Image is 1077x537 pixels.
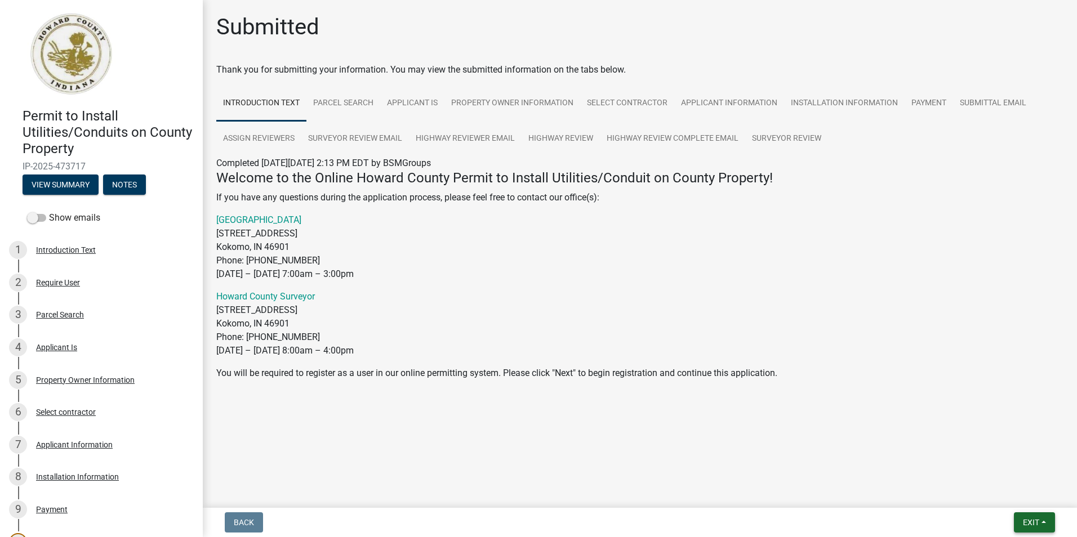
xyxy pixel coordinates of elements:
[36,311,84,319] div: Parcel Search
[9,371,27,389] div: 5
[444,86,580,122] a: Property Owner Information
[380,86,444,122] a: Applicant Is
[216,14,319,41] h1: Submitted
[9,306,27,324] div: 3
[216,63,1063,77] div: Thank you for submitting your information. You may view the submitted information on the tabs below.
[216,290,1063,357] p: [STREET_ADDRESS] Kokomo, IN 46901 Phone: [PHONE_NUMBER] [DATE] – [DATE] 8:00am – 4:00pm
[103,174,146,195] button: Notes
[905,86,953,122] a: Payment
[1023,518,1039,527] span: Exit
[225,512,263,532] button: Back
[9,436,27,454] div: 7
[36,376,135,384] div: Property Owner Information
[522,121,600,157] a: Highway Review
[306,86,380,122] a: Parcel Search
[216,158,431,168] span: Completed [DATE][DATE] 2:13 PM EDT by BSMGroups
[216,291,315,302] a: Howard County Surveyor
[23,108,194,156] h4: Permit to Install Utilities/Conduits on County Property
[36,408,96,416] div: Select contractor
[23,174,99,195] button: View Summary
[23,181,99,190] wm-modal-confirm: Summary
[216,170,1063,186] h4: Welcome to the Online Howard County Permit to Install Utilities/Conduit on County Property!
[9,274,27,292] div: 2
[580,86,674,122] a: Select contractor
[9,241,27,259] div: 1
[745,121,828,157] a: Surveyor Review
[216,214,301,225] a: [GEOGRAPHIC_DATA]
[36,279,80,287] div: Require User
[23,12,119,96] img: Howard County, Indiana
[36,441,113,449] div: Applicant Information
[600,121,745,157] a: Highway Review Complete Email
[103,181,146,190] wm-modal-confirm: Notes
[36,473,119,481] div: Installation Information
[36,246,96,254] div: Introduction Text
[216,86,306,122] a: Introduction Text
[23,161,180,172] span: IP-2025-473717
[674,86,784,122] a: Applicant Information
[27,211,100,225] label: Show emails
[1014,512,1055,532] button: Exit
[234,518,254,527] span: Back
[36,505,68,513] div: Payment
[216,191,1063,204] p: If you have any questions during the application process, please feel free to contact our office(s):
[9,468,27,486] div: 8
[409,121,522,157] a: Highway Reviewer Email
[953,86,1033,122] a: Submittal Email
[9,338,27,356] div: 4
[9,500,27,518] div: 9
[216,366,1063,380] p: You will be required to register as a user in our online permitting system. Please click "Next" t...
[301,121,409,157] a: Surveyor Review Email
[216,121,301,157] a: Assign Reviewers
[784,86,905,122] a: Installation Information
[36,343,77,351] div: Applicant Is
[9,403,27,421] div: 6
[216,213,1063,281] p: [STREET_ADDRESS] Kokomo, IN 46901 Phone: [PHONE_NUMBER] [DATE] – [DATE] 7:00am – 3:00pm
